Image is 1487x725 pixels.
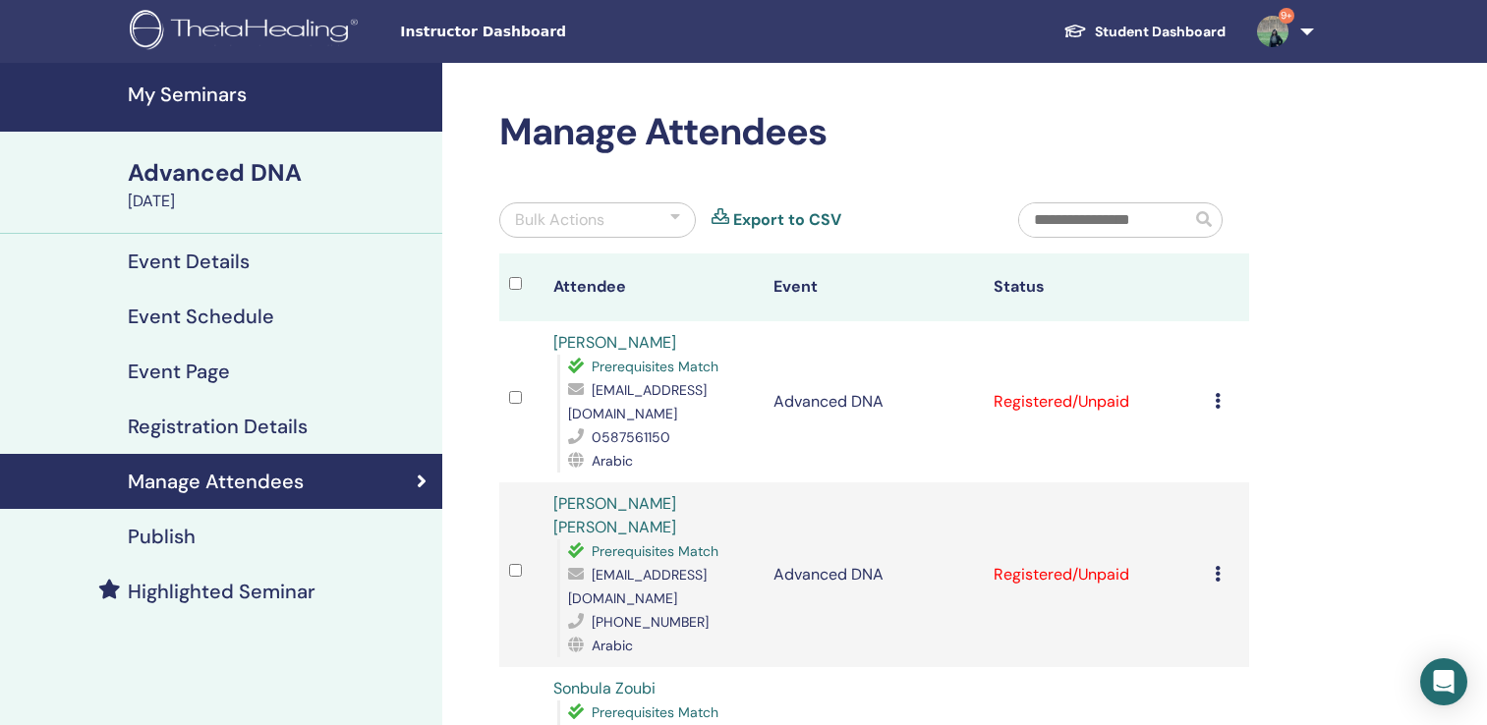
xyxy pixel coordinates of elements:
[128,190,430,213] div: [DATE]
[592,358,718,375] span: Prerequisites Match
[128,470,304,493] h4: Manage Attendees
[128,580,315,603] h4: Highlighted Seminar
[128,525,196,548] h4: Publish
[543,253,764,321] th: Attendee
[128,250,250,273] h4: Event Details
[592,613,709,631] span: [PHONE_NUMBER]
[984,253,1204,321] th: Status
[568,566,707,607] span: [EMAIL_ADDRESS][DOMAIN_NAME]
[128,83,430,106] h4: My Seminars
[764,253,984,321] th: Event
[592,542,718,560] span: Prerequisites Match
[1048,14,1241,50] a: Student Dashboard
[1257,16,1288,47] img: default.jpg
[515,208,604,232] div: Bulk Actions
[553,332,676,353] a: [PERSON_NAME]
[553,678,656,698] a: Sonbula Zoubi
[1279,8,1294,24] span: 9+
[568,381,707,422] span: [EMAIL_ADDRESS][DOMAIN_NAME]
[592,452,633,470] span: Arabic
[130,10,365,54] img: logo.png
[1420,658,1467,705] div: Open Intercom Messenger
[128,305,274,328] h4: Event Schedule
[764,321,984,482] td: Advanced DNA
[499,110,1249,155] h2: Manage Attendees
[592,428,670,446] span: 0587561150
[553,493,676,537] a: [PERSON_NAME] [PERSON_NAME]
[128,360,230,383] h4: Event Page
[764,482,984,667] td: Advanced DNA
[400,22,695,42] span: Instructor Dashboard
[733,208,841,232] a: Export to CSV
[128,415,308,438] h4: Registration Details
[1063,23,1087,39] img: graduation-cap-white.svg
[128,156,430,190] div: Advanced DNA
[592,703,718,721] span: Prerequisites Match
[116,156,442,213] a: Advanced DNA[DATE]
[592,637,633,654] span: Arabic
